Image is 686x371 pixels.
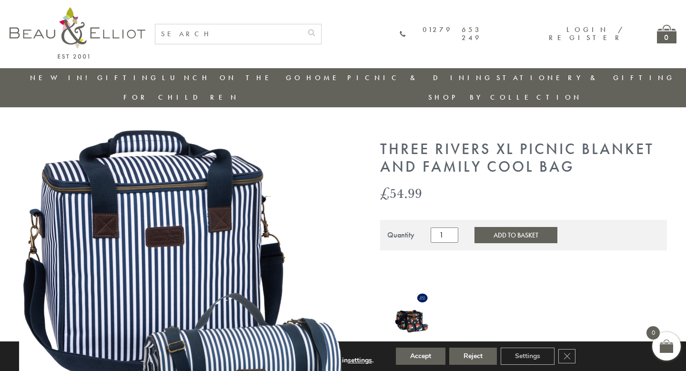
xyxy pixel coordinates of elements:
[657,25,676,43] a: 0
[306,73,344,82] a: Home
[162,73,303,82] a: Lunch On The Go
[400,26,482,42] a: 01279 653 249
[10,7,145,59] img: logo
[549,25,624,42] a: Login / Register
[496,73,675,82] a: Stationery & Gifting
[347,73,493,82] a: Picnic & Dining
[646,326,660,340] span: 0
[123,93,239,102] a: For Children
[30,73,94,82] a: New in!
[97,73,159,82] a: Gifting
[155,24,302,44] input: SEARCH
[428,93,582,102] a: Shop by collection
